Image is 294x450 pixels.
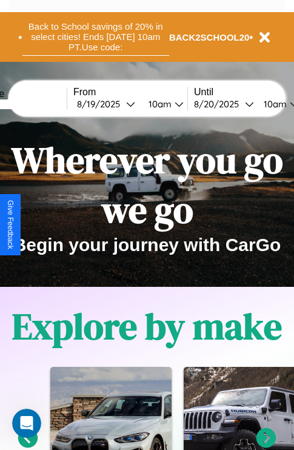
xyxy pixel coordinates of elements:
[77,98,126,110] div: 8 / 19 / 2025
[142,98,175,110] div: 10am
[22,18,169,56] button: Back to School savings of 20% in select cities! Ends [DATE] 10am PT.Use code:
[12,301,282,351] h1: Explore by make
[12,409,41,438] iframe: Intercom live chat
[73,87,187,98] label: From
[258,98,290,110] div: 10am
[6,200,15,249] div: Give Feedback
[194,98,245,110] div: 8 / 20 / 2025
[169,32,250,42] b: BACK2SCHOOL20
[73,98,139,110] button: 8/19/2025
[139,98,187,110] button: 10am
